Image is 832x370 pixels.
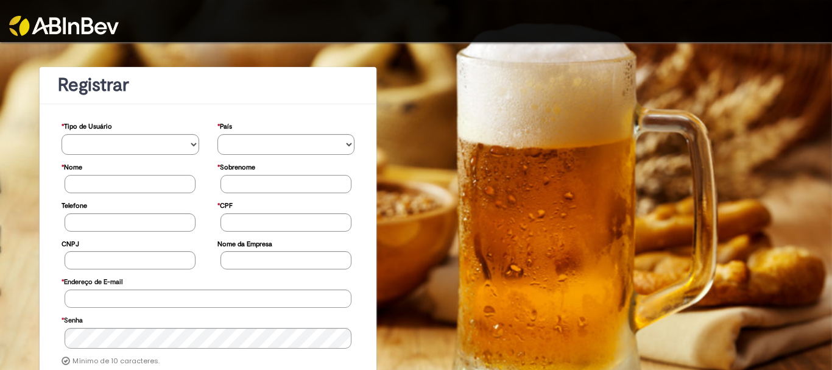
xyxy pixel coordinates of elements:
[58,75,358,95] h1: Registrar
[62,116,112,134] label: Tipo de Usuário
[217,157,255,175] label: Sobrenome
[62,310,83,328] label: Senha
[62,272,122,290] label: Endereço de E-mail
[217,196,233,213] label: CPF
[62,234,79,252] label: CNPJ
[72,357,160,366] label: Mínimo de 10 caracteres.
[9,16,119,36] img: ABInbev-white.png
[217,234,272,252] label: Nome da Empresa
[62,157,82,175] label: Nome
[217,116,232,134] label: País
[62,196,87,213] label: Telefone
